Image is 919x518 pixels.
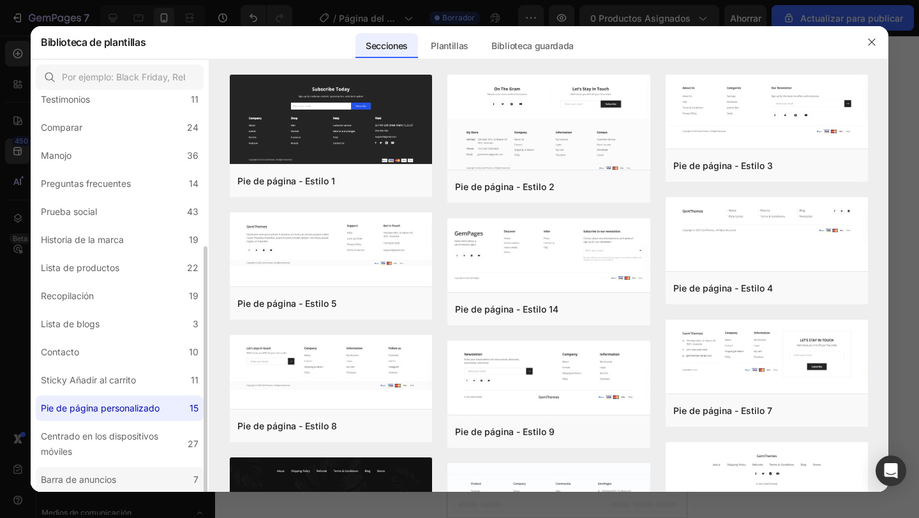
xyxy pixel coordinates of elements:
[41,403,160,413] font: Pie de página personalizado
[455,304,558,314] font: Pie de página - Estilo 14
[187,262,198,273] font: 22
[230,75,432,166] img: f1.png
[41,178,131,189] font: Preguntas frecuentes
[41,234,124,245] font: Historia de la marca
[237,298,336,309] font: Pie de página - Estilo 5
[666,197,868,244] img: f4.png
[41,206,97,217] font: Prueba social
[673,405,772,416] font: Pie de página - Estilo 7
[366,40,408,51] font: Secciones
[455,426,555,437] font: Pie de página - Estilo 9
[189,178,198,189] font: 14
[666,320,868,389] img: f7.png
[64,6,150,19] span: iPhone 13 Mini ( 375 px)
[41,346,79,357] font: Contacto
[193,318,198,329] font: 3
[71,265,167,277] span: then drag & drop elements
[230,457,432,507] img: f12.png
[876,455,906,486] div: Abrir Intercom Messenger
[189,290,198,301] font: 19
[41,122,82,133] font: Comparar
[41,318,100,329] font: Lista de blogs
[41,290,94,301] font: Recopilación
[85,222,153,233] span: from URL or image
[11,134,71,147] span: Add section
[81,249,159,263] div: Add blank section
[41,94,90,105] font: Testimonios
[193,474,198,485] font: 7
[188,438,198,449] font: 27
[447,75,650,172] img: f2.png
[187,122,198,133] font: 24
[447,341,650,404] img: f9.png
[237,175,335,186] font: Pie de página - Estilo 1
[673,283,773,293] font: Pie de página - Estilo 4
[41,374,136,385] font: Sticky Añadir al carrito
[191,94,198,105] font: 11
[187,150,198,161] font: 36
[94,61,161,71] div: Drop element here
[189,346,198,357] font: 10
[41,36,146,48] font: Biblioteca de plantillas
[190,403,198,413] font: 15
[36,64,204,90] input: Por ejemplo: Black Friday, Rebajas, etc.
[41,150,71,161] font: Manojo
[455,181,555,192] font: Pie de página - Estilo 2
[41,474,116,485] font: Barra de anuncios
[191,374,198,385] font: 11
[86,206,153,219] div: Generate layout
[666,75,868,145] img: f3.png
[187,206,198,217] font: 43
[447,218,650,284] img: f14.png
[41,262,119,273] font: Lista de productos
[431,40,468,51] font: Plantillas
[230,335,432,390] img: f8.png
[41,431,158,457] font: Centrado en los dispositivos móviles
[666,442,868,497] img: f11.png
[75,179,163,190] span: inspired by CRO experts
[230,212,432,266] img: f5.png
[491,40,574,51] font: Biblioteca guardada
[81,163,158,176] div: Choose templates
[237,420,337,431] font: Pie de página - Estilo 8
[189,234,198,245] font: 19
[673,160,773,171] font: Pie de página - Estilo 3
